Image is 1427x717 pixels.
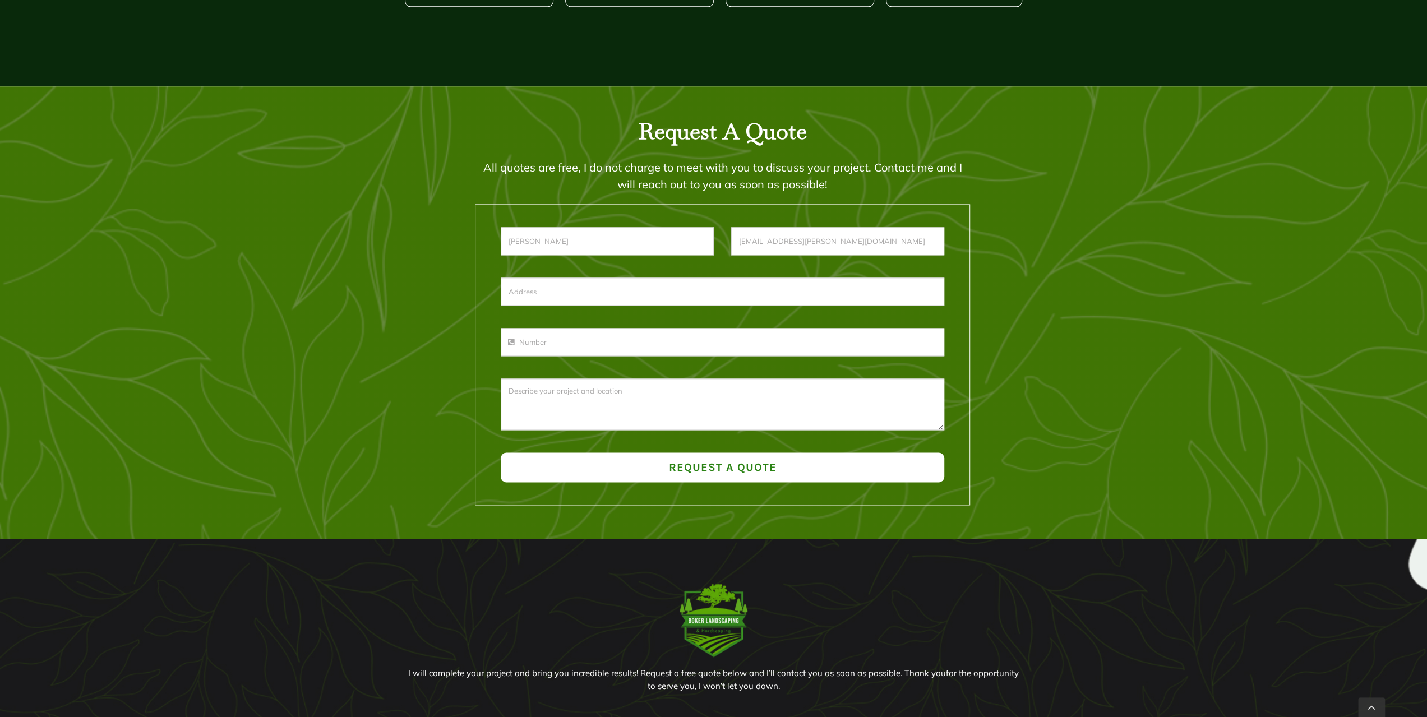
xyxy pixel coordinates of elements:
input: Email* [731,227,944,255]
button: Request a Quote [501,452,944,482]
span: Request a Quote [668,461,776,474]
input: Name* [501,227,714,255]
span: for the opportunity to serve you, I won’t let you down. [648,667,1019,691]
strong: Request A Quote [638,117,806,146]
input: Only numbers and phone characters are accepted. [501,328,944,356]
img: logof [679,584,749,658]
p: All quotes are free, I do not charge to meet with you to discuss your project. Contact me and I w... [475,159,970,193]
span: I will complete your project and bring you incredible results! Request a free quote below and I’l... [408,667,946,678]
input: Address [501,277,944,306]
